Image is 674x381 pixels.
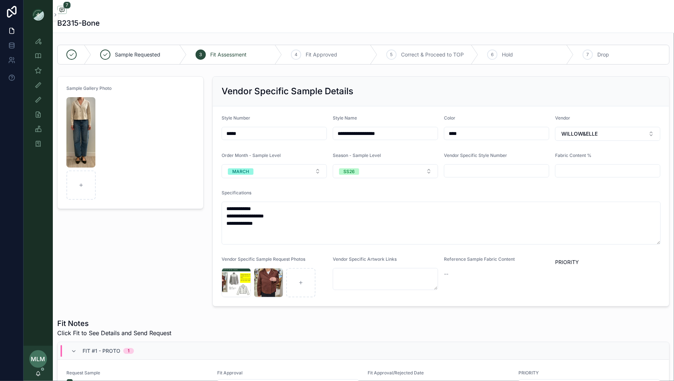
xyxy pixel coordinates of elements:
[57,6,67,15] button: 7
[23,29,53,160] div: scrollable content
[333,115,357,121] span: Style Name
[343,168,355,175] div: SS26
[115,51,160,58] span: Sample Requested
[57,329,171,337] span: Click Fit to See Details and Send Request
[333,164,438,178] button: Select Button
[333,256,397,262] span: Vendor Specific Artwork Links
[222,190,251,195] span: Specifications
[401,51,464,58] span: Correct & Proceed to TOP
[444,153,507,158] span: Vendor Specific Style Number
[63,1,71,9] span: 7
[587,52,589,58] span: 7
[444,270,448,278] span: --
[295,52,298,58] span: 4
[390,52,393,58] span: 5
[444,115,455,121] span: Color
[555,115,570,121] span: Vendor
[210,51,247,58] span: Fit Assessment
[57,318,171,329] h1: Fit Notes
[306,51,337,58] span: Fit Approved
[32,9,44,21] img: App logo
[444,256,515,262] span: Reference Sample Fabric Content
[597,51,609,58] span: Drop
[222,256,305,262] span: Vendor Specific Sample Request Photos
[222,115,250,121] span: Style Number
[333,153,381,158] span: Season - Sample Level
[222,85,353,97] h2: Vendor Specific Sample Details
[66,97,95,168] img: Screenshot-2025-09-04-at-9.33.59-AM.png
[31,355,45,363] span: MLM
[232,168,249,175] div: MARCH
[222,164,327,178] button: Select Button
[555,127,660,141] button: Select Button
[368,370,510,376] span: Fit Approval/Rejected Date
[217,370,359,376] span: Fit Approval
[555,153,591,158] span: Fabric Content %
[83,347,120,355] span: Fit #1 - Proto
[502,51,513,58] span: Hold
[128,348,130,354] div: 1
[491,52,494,58] span: 6
[66,370,208,376] span: Request Sample
[66,85,112,91] span: Sample Gallery Photo
[561,130,598,138] span: WILLOW&ELLE
[518,370,660,376] span: PRIORITY
[222,153,281,158] span: Order Month - Sample Level
[555,259,660,266] span: PRIORITY
[200,52,202,58] span: 3
[57,18,100,28] h1: B2315-Bone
